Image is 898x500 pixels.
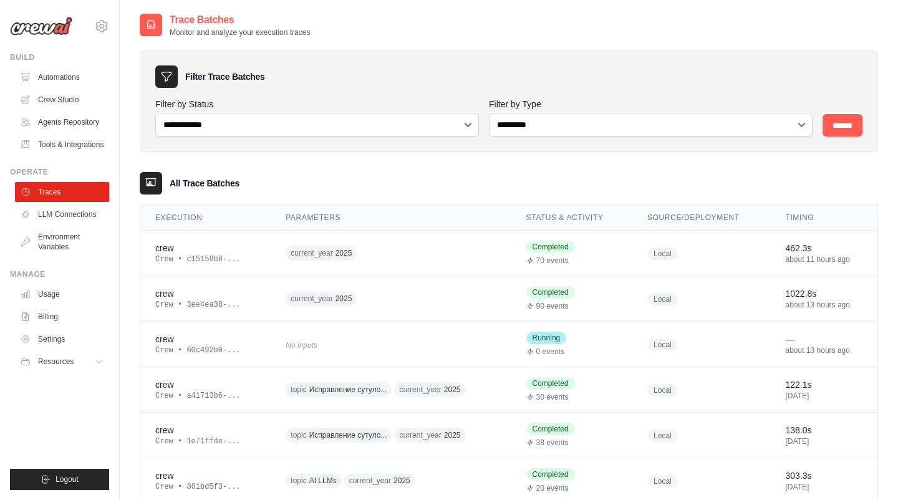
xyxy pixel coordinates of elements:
[786,300,863,310] div: about 13 hours ago
[786,287,863,300] div: 1022.8s
[56,474,79,484] span: Logout
[291,476,306,486] span: topic
[647,475,678,488] span: Local
[309,430,387,440] span: Исправление сутуло...
[170,12,310,27] h2: Trace Batches
[286,471,496,491] div: topic: AI LLMs, current_year: 2025
[15,135,109,155] a: Tools & Integrations
[786,482,863,492] div: [DATE]
[185,70,264,83] h3: Filter Trace Batches
[786,391,863,401] div: [DATE]
[536,301,569,311] span: 90 events
[286,426,496,445] div: topic: Исправление сутулости чрезвычайно эффективными и простыми методами, current_year: 2025
[526,241,575,253] span: Completed
[647,248,678,260] span: Local
[526,286,575,299] span: Completed
[647,430,678,442] span: Local
[286,289,496,309] div: current_year: 2025
[291,430,306,440] span: topic
[140,413,877,458] tr: View details for crew execution
[10,269,109,279] div: Manage
[647,339,678,351] span: Local
[155,300,256,310] div: Crew • 3ee4ea38-...
[786,469,863,482] div: 303.3s
[155,287,256,300] div: crew
[536,392,569,402] span: 30 events
[786,345,863,355] div: about 13 hours ago
[155,378,256,391] div: crew
[15,182,109,202] a: Traces
[291,385,306,395] span: topic
[444,385,461,395] span: 2025
[526,377,575,390] span: Completed
[155,391,256,401] div: Crew • a41713b6-...
[15,112,109,132] a: Agents Repository
[786,254,863,264] div: about 11 hours ago
[38,357,74,367] span: Resources
[444,430,461,440] span: 2025
[786,378,863,391] div: 122.1s
[155,482,256,492] div: Crew • 861bd5f3-...
[286,380,496,400] div: topic: Исправление сутулости чрезвычайно эффективными и простыми методами, current_year: 2025
[632,205,770,231] th: Source/Deployment
[140,322,877,367] tr: View details for crew execution
[786,424,863,436] div: 138.0s
[170,27,310,37] p: Monitor and analyze your execution traces
[15,329,109,349] a: Settings
[271,205,511,231] th: Parameters
[155,98,479,110] label: Filter by Status
[15,90,109,110] a: Crew Studio
[786,436,863,446] div: [DATE]
[155,333,256,345] div: crew
[786,333,863,345] div: —
[511,205,633,231] th: Status & Activity
[140,205,271,231] th: Execution
[286,244,496,263] div: current_year: 2025
[15,204,109,224] a: LLM Connections
[15,67,109,87] a: Automations
[155,469,256,482] div: crew
[155,242,256,254] div: crew
[536,438,569,448] span: 38 events
[309,385,387,395] span: Исправление сутуло...
[291,248,332,258] span: current_year
[349,476,391,486] span: current_year
[155,345,256,355] div: Crew • 60c492b0-...
[536,256,569,266] span: 70 events
[336,294,352,304] span: 2025
[10,52,109,62] div: Build
[309,476,337,486] span: AI LLMs
[286,336,496,353] div: No inputs
[399,385,441,395] span: current_year
[15,227,109,257] a: Environment Variables
[336,248,352,258] span: 2025
[489,98,813,110] label: Filter by Type
[155,254,256,264] div: Crew • c15158b8-...
[771,205,878,231] th: Timing
[15,307,109,327] a: Billing
[536,483,569,493] span: 20 events
[526,423,575,435] span: Completed
[15,284,109,304] a: Usage
[526,332,567,344] span: Running
[15,352,109,372] button: Resources
[647,384,678,397] span: Local
[140,231,877,276] tr: View details for crew execution
[140,367,877,413] tr: View details for crew execution
[10,167,109,177] div: Operate
[286,341,317,350] span: No inputs
[526,468,575,481] span: Completed
[170,177,239,190] h3: All Trace Batches
[10,17,72,36] img: Logo
[155,424,256,436] div: crew
[10,469,109,490] button: Logout
[399,430,441,440] span: current_year
[291,294,332,304] span: current_year
[393,476,410,486] span: 2025
[536,347,564,357] span: 0 events
[140,276,877,322] tr: View details for crew execution
[647,293,678,305] span: Local
[155,436,256,446] div: Crew • 1e71ffde-...
[786,242,863,254] div: 462.3s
